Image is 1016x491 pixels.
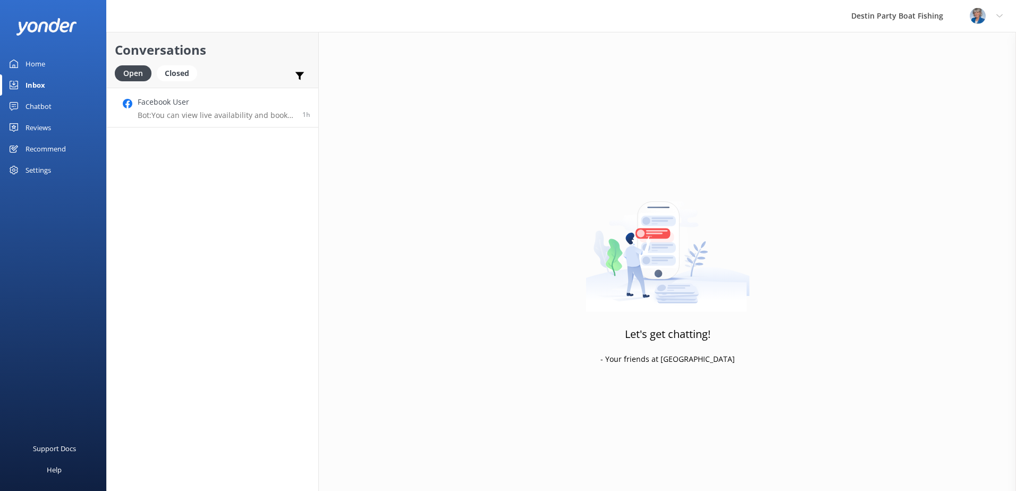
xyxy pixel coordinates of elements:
[26,159,51,181] div: Settings
[586,179,750,312] img: artwork of a man stealing a conversation from at giant smartphone
[47,459,62,480] div: Help
[26,117,51,138] div: Reviews
[26,96,52,117] div: Chatbot
[16,18,77,36] img: yonder-white-logo.png
[26,138,66,159] div: Recommend
[302,110,310,119] span: Sep 24 2025 11:08am (UTC -05:00) America/Cancun
[26,74,45,96] div: Inbox
[157,67,202,79] a: Closed
[33,438,76,459] div: Support Docs
[600,353,735,365] p: - Your friends at [GEOGRAPHIC_DATA]
[26,53,45,74] div: Home
[138,111,294,120] p: Bot: You can view live availability and book your trip online at [URL][DOMAIN_NAME]. You may also...
[107,88,318,128] a: Facebook UserBot:You can view live availability and book your trip online at [URL][DOMAIN_NAME]. ...
[970,8,986,24] img: 250-1665765429.jpg
[115,65,151,81] div: Open
[138,96,294,108] h4: Facebook User
[625,326,710,343] h3: Let's get chatting!
[115,40,310,60] h2: Conversations
[157,65,197,81] div: Closed
[115,67,157,79] a: Open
